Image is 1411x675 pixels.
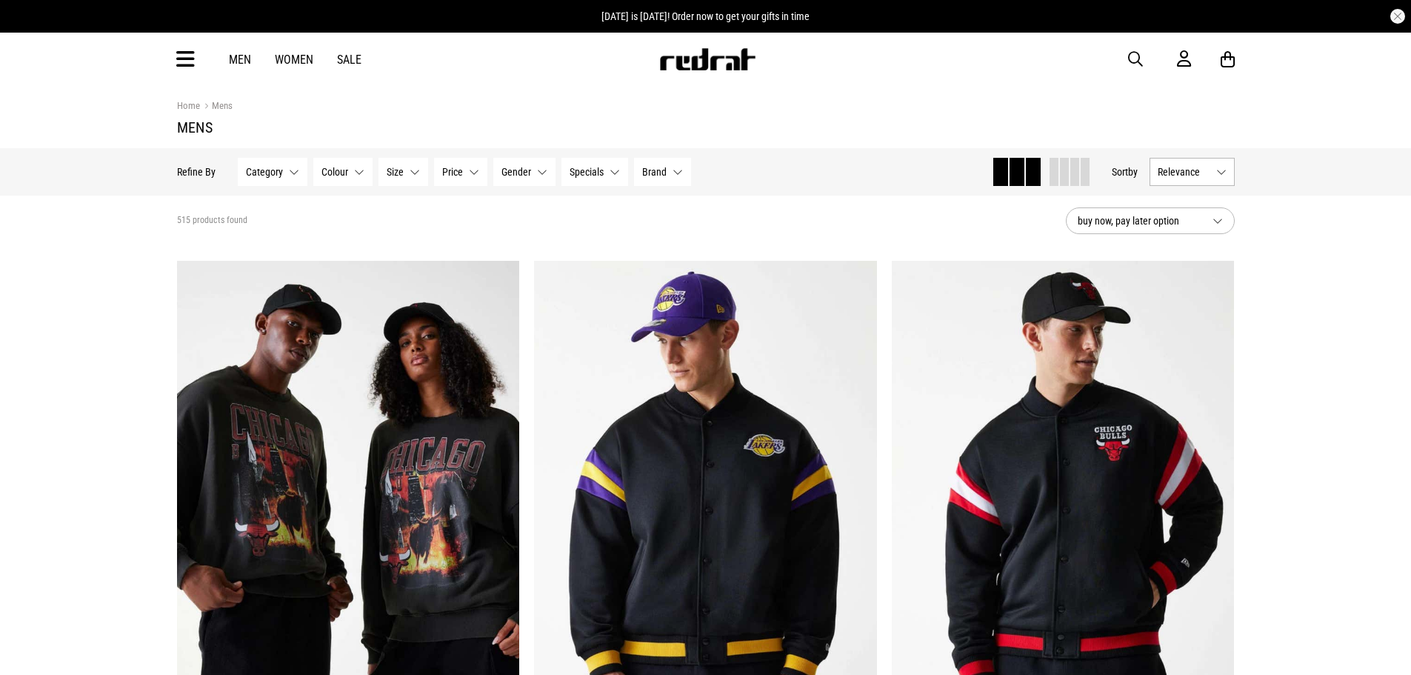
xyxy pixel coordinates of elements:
[642,166,667,178] span: Brand
[229,53,251,67] a: Men
[177,119,1235,136] h1: Mens
[561,158,628,186] button: Specials
[246,166,283,178] span: Category
[387,166,404,178] span: Size
[1066,207,1235,234] button: buy now, pay later option
[1078,212,1201,230] span: buy now, pay later option
[337,53,361,67] a: Sale
[177,100,200,111] a: Home
[601,10,810,22] span: [DATE] is [DATE]! Order now to get your gifts in time
[177,166,216,178] p: Refine By
[501,166,531,178] span: Gender
[1158,166,1210,178] span: Relevance
[1112,163,1138,181] button: Sortby
[275,53,313,67] a: Women
[378,158,428,186] button: Size
[1150,158,1235,186] button: Relevance
[238,158,307,186] button: Category
[200,100,233,114] a: Mens
[313,158,373,186] button: Colour
[321,166,348,178] span: Colour
[1128,166,1138,178] span: by
[634,158,691,186] button: Brand
[177,215,247,227] span: 515 products found
[442,166,463,178] span: Price
[434,158,487,186] button: Price
[658,48,756,70] img: Redrat logo
[493,158,556,186] button: Gender
[570,166,604,178] span: Specials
